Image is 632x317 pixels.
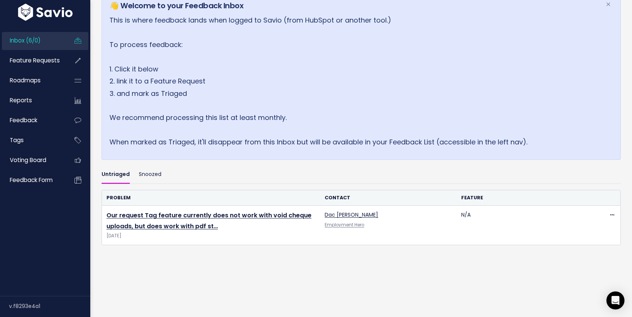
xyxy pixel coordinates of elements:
span: Reports [10,96,32,104]
th: Feature [457,190,593,206]
ul: Filter feature requests [102,166,621,184]
img: logo-white.9d6f32f41409.svg [16,4,74,21]
a: Reports [2,92,62,109]
a: Inbox (6/0) [2,32,62,49]
span: [DATE] [106,232,316,240]
th: Problem [102,190,320,206]
a: Roadmaps [2,72,62,89]
span: Feedback form [10,176,53,184]
a: Snoozed [139,166,161,184]
span: Roadmaps [10,76,41,84]
a: Feedback [2,112,62,129]
a: Voting Board [2,152,62,169]
span: Feedback [10,116,37,124]
a: Untriaged [102,166,130,184]
span: Inbox (6/0) [10,36,41,44]
th: Contact [320,190,457,206]
div: v.f8293e4a1 [9,296,90,316]
a: Feedback form [2,171,62,189]
span: Feature Requests [10,56,60,64]
span: Voting Board [10,156,46,164]
a: Dac [PERSON_NAME] [325,211,378,218]
div: Open Intercom Messenger [606,291,624,309]
p: This is where feedback lands when logged to Savio (from HubSpot or another tool.) To process feed... [109,14,596,148]
td: N/A [457,206,593,245]
a: Our request Tag feature currently does not work with void cheque uploads, but does work with pdf st… [106,211,311,231]
a: Tags [2,132,62,149]
a: Feature Requests [2,52,62,69]
a: Employment Hero [325,222,364,228]
span: Tags [10,136,24,144]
